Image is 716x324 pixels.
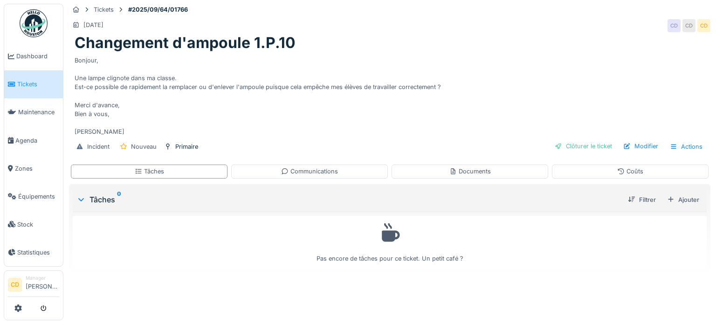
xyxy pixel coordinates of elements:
div: Modifier [620,140,662,152]
div: Bonjour, Une lampe clignote dans ma classe. Est-ce possible de rapidement la remplacer ou d'enlev... [75,52,705,137]
div: CD [682,19,695,32]
div: Primaire [175,142,198,151]
div: Documents [449,167,491,176]
span: Zones [15,164,59,173]
a: Agenda [4,126,63,154]
a: Tickets [4,70,63,98]
div: CD [668,19,681,32]
span: Équipements [18,192,59,201]
a: CD Manager[PERSON_NAME] [8,275,59,297]
span: Tickets [17,80,59,89]
div: CD [697,19,710,32]
li: CD [8,278,22,292]
span: Agenda [15,136,59,145]
div: Ajouter [663,193,703,206]
div: Manager [26,275,59,282]
div: Pas encore de tâches pour ce ticket. Un petit café ? [79,220,701,263]
strong: #2025/09/64/01766 [124,5,192,14]
a: Maintenance [4,98,63,126]
div: Tickets [94,5,114,14]
div: Coûts [617,167,643,176]
sup: 0 [117,194,121,205]
h1: Changement d'ampoule 1.P.10 [75,34,296,52]
a: Stock [4,210,63,238]
div: Filtrer [624,193,660,206]
div: Incident [87,142,110,151]
li: [PERSON_NAME] [26,275,59,295]
div: Tâches [135,167,164,176]
span: Statistiques [17,248,59,257]
div: [DATE] [83,21,103,29]
div: Actions [666,140,707,153]
span: Stock [17,220,59,229]
a: Zones [4,154,63,182]
span: Maintenance [18,108,59,117]
div: Tâches [76,194,620,205]
div: Nouveau [131,142,157,151]
div: Communications [281,167,338,176]
a: Équipements [4,182,63,210]
div: Clôturer le ticket [551,140,616,152]
a: Statistiques [4,238,63,266]
img: Badge_color-CXgf-gQk.svg [20,9,48,37]
a: Dashboard [4,42,63,70]
span: Dashboard [16,52,59,61]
